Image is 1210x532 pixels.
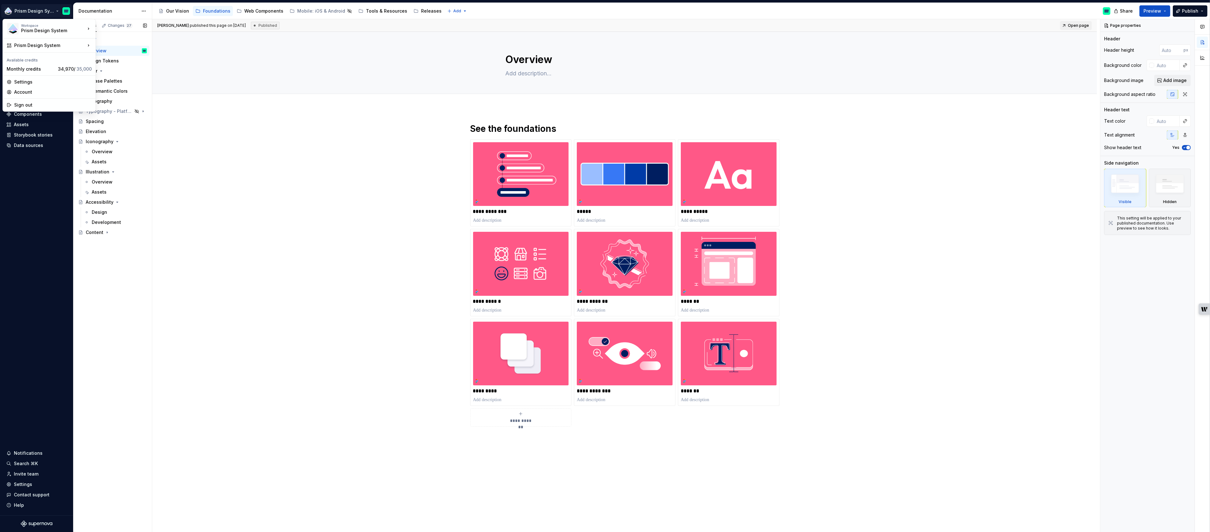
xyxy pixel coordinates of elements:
div: Settings [14,79,92,85]
div: Available credits [4,54,94,64]
img: 106765b7-6fc4-4b5d-8be0-32f944830029.png [7,23,19,34]
div: Workspace [21,24,85,27]
span: 35,000 [77,66,92,72]
div: Prism Design System [14,42,85,49]
span: 34,970 / [58,66,92,72]
div: Prism Design System [21,27,75,34]
div: Monthly credits [7,66,55,72]
div: Sign out [14,102,92,108]
div: Account [14,89,92,95]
